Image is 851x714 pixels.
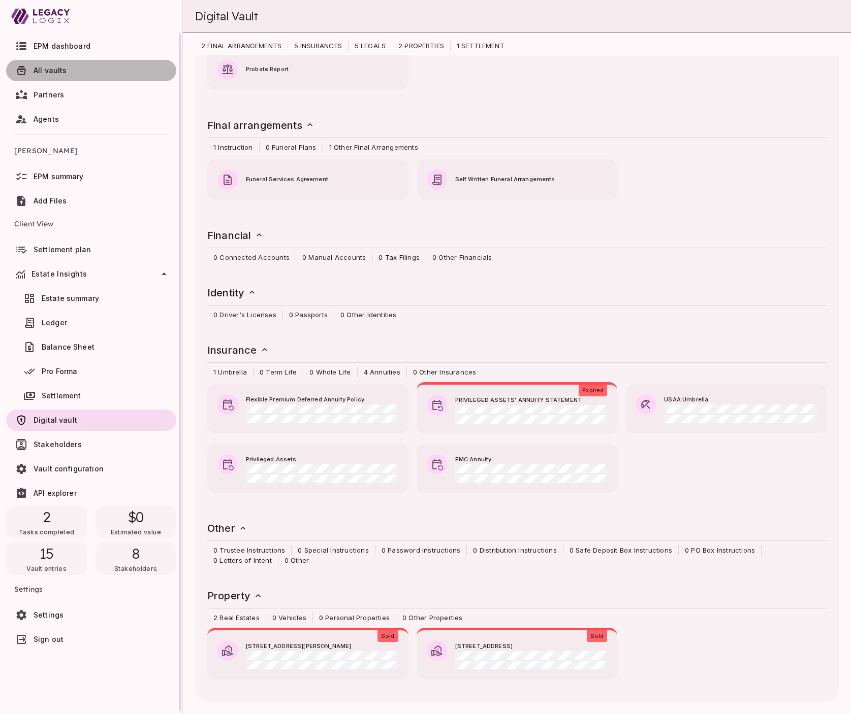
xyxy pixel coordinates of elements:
span: Agents [34,115,59,123]
a: Sign out [6,629,176,650]
a: Add Files [6,190,176,212]
span: 0 Trustee Instructions [207,545,291,555]
span: EMC Annuity [455,455,608,464]
span: Pro Forma [42,367,77,376]
span: Sign out [34,635,64,643]
h6: Financial [207,227,264,244]
div: Estate Insights [6,263,176,285]
span: Stakeholders [34,440,82,449]
a: EPM summary [6,166,176,187]
span: Vault entries [26,565,67,572]
span: 0 Tax Filings [372,252,426,262]
a: Settlement plan [6,239,176,260]
span: 1 Other Final Arrangements [323,142,424,152]
span: 2 [43,508,51,526]
button: PRIVILEGED ASSETS' ANNUITY STATEMENTExpired [417,385,618,434]
a: Estate summary [6,288,176,309]
span: 2 Real Estates [207,613,266,623]
button: [STREET_ADDRESS][PERSON_NAME]Sold [207,630,408,679]
span: USAA Umbrella [664,395,816,404]
span: Estimated value [111,528,161,536]
span: 1 Instruction [207,142,259,152]
span: Funeral Services Agreement [246,175,398,184]
div: 15Vault entries [6,542,87,575]
span: $0 [128,508,144,526]
span: 15 [40,545,54,563]
span: Digital vault [34,416,77,424]
div: 2Tasks completed [6,506,87,538]
span: Digital Vault [195,9,258,23]
div: Financial 0 Connected Accounts0 Manual Accounts0 Tax Filings0 Other Financials [197,222,837,267]
span: Settlement plan [34,245,91,254]
div: 8Stakeholders [96,542,177,575]
button: Flexible Premium Deferred Annuity Policy [207,384,408,433]
a: Vault configuration [6,458,176,480]
div: Insurance 1 Umbrella0 Term Life0 Whole Life4 Annuities0 Other Insurances [197,337,837,382]
h6: Property [207,588,263,604]
span: Tasks completed [19,528,74,536]
p: 2 FINAL ARRANGEMENTS [195,41,288,51]
p: Sold [587,630,608,642]
span: Flexible Premium Deferred Annuity Policy [246,395,398,404]
h6: Final arrangements [207,117,315,133]
a: Ledger [6,312,176,333]
span: 0 Whole Life [303,367,357,377]
span: Client View [14,212,168,236]
span: Balance Sheet [42,343,94,351]
span: 0 Letters of Intent [207,555,278,565]
a: Pro Forma [6,361,176,382]
button: Self Written Funeral Arrangements [417,159,618,200]
div: Property 2 Real Estates0 Vehicles0 Personal Properties0 Other Properties [197,583,837,628]
a: Balance Sheet [6,336,176,358]
span: API explorer [34,489,77,497]
span: 0 Connected Accounts [207,252,296,262]
span: Add Files [34,196,67,205]
span: Settlement [42,391,81,400]
span: EPM summary [34,172,84,181]
span: 0 Other [278,555,315,565]
h6: Other [207,520,248,536]
span: 0 Term Life [254,367,303,377]
span: Probate Report [246,65,398,74]
span: 1 Umbrella [207,367,253,377]
span: 0 Safe Deposit Box Instructions [563,545,678,555]
p: 2 PROPERTIES [392,41,450,51]
a: EPM dashboard [6,36,176,57]
span: 0 Other Insurances [407,367,483,377]
p: 1 SETTLEMENT [451,41,511,51]
div: $0Estimated value [96,506,177,538]
button: USAA Umbrella [625,384,827,433]
button: [STREET_ADDRESS]Sold [417,630,618,679]
span: Privileged Assets [246,455,398,464]
span: 0 PO Box Instructions [679,545,761,555]
span: [PERSON_NAME] [14,139,168,163]
div: Identity 0 Driver's Licenses0 Passports0 Other Identities [197,280,837,325]
div: Final arrangements 1 Instruction0 Funeral Plans1 Other Final Arrangements [197,112,837,157]
span: Ledger [42,318,67,327]
a: All vaults [6,60,176,81]
button: Privileged Assets [207,444,408,493]
span: [STREET_ADDRESS][PERSON_NAME] [246,642,398,651]
span: Self Written Funeral Arrangements [455,175,608,184]
a: Settlement [6,385,176,406]
span: 8 [132,545,140,563]
span: 0 Personal Properties [313,613,396,623]
span: All vaults [34,66,67,75]
h6: Insurance [207,342,270,358]
span: 0 Other Financials [426,252,498,262]
span: Settings [34,610,64,619]
a: Digital vault [6,410,176,431]
span: Estate summary [42,294,99,302]
span: 0 Distribution Instructions [467,545,562,555]
span: 0 Driver's Licenses [207,310,282,320]
span: Settings [14,577,168,601]
p: 5 LEGALS [349,41,392,51]
a: Partners [6,84,176,106]
span: 0 Passports [283,310,334,320]
button: EMC Annuity [417,444,618,493]
span: 0 Other Identities [334,310,403,320]
p: Expired [579,385,607,396]
span: Partners [34,90,64,99]
span: EPM dashboard [34,42,90,50]
span: 0 Password Instructions [375,545,467,555]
